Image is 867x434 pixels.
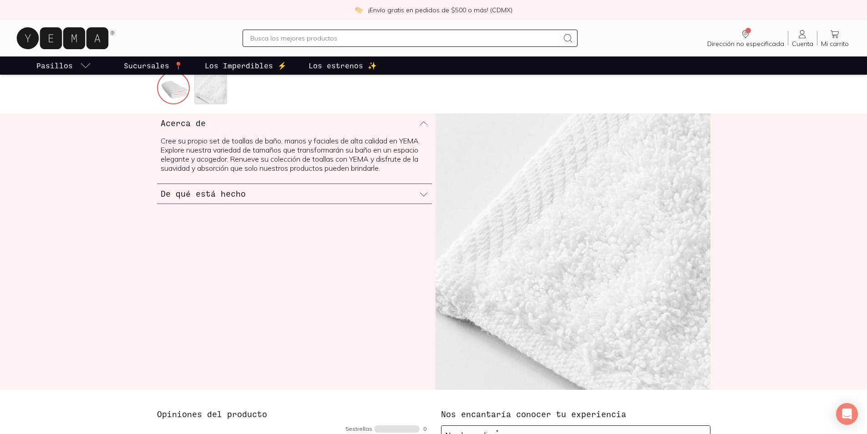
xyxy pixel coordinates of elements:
[161,188,246,199] h3: De qué está hecho
[441,408,710,420] h3: Nos encantaría conocer tu experiencia
[423,426,426,432] div: 0
[792,40,813,48] span: Cuenta
[205,60,287,71] p: Los Imperdibles ⚡️
[307,56,379,75] a: Los estrenos ✨
[35,56,93,75] a: pasillo-todos-link
[707,40,784,48] span: Dirección no especificada
[158,72,191,105] img: 65_a7ee2463-b47b-475b-9b87-e6e379975edd=fwebp-q70-w256
[250,33,559,44] input: Busca los mejores productos
[124,60,183,71] p: Sucursales 📍
[195,72,228,105] img: toalla-blanca-2_afda4cef-41b1-4244-bd2c-7114da223af6=fwebp-q70-w256
[436,113,710,390] img: Toalla de Algodón 770 gr Blanca 170x90 cm
[355,6,363,14] img: check
[821,40,849,48] span: Mi carrito
[368,5,512,15] p: ¡Envío gratis en pedidos de $500 o más! (CDMX)
[345,426,372,432] div: 5 estrellas
[836,403,858,425] div: Open Intercom Messenger
[817,29,852,48] a: Mi carrito
[157,408,426,420] h3: Opiniones del producto
[122,56,185,75] a: Sucursales 📍
[203,56,289,75] a: Los Imperdibles ⚡️
[309,60,377,71] p: Los estrenos ✨
[161,136,428,173] p: Cree su propio set de toallas de baño, manos y faciales de alta calidad en YEMA. Explore nuestra ...
[36,60,73,71] p: Pasillos
[704,29,788,48] a: Dirección no especificada
[161,117,206,129] h3: Acerca de
[788,29,817,48] a: Cuenta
